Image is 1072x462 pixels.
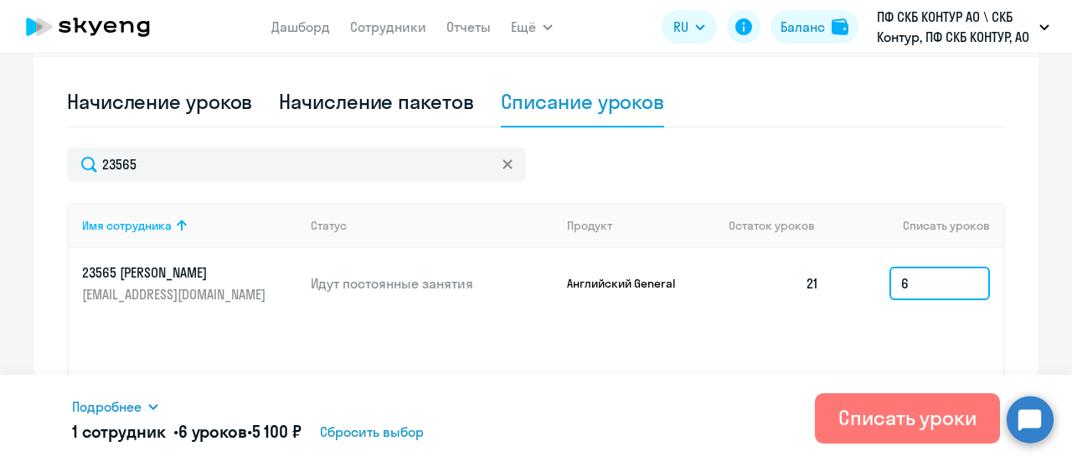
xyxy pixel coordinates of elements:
span: 6 уроков [178,421,247,442]
th: Списать уроков [832,203,1003,248]
button: RU [662,10,717,44]
a: Отчеты [446,18,491,35]
div: Имя сотрудника [82,218,297,233]
h5: 1 сотрудник • • [72,420,301,444]
p: Идут постоянные занятия [311,274,554,293]
span: 5 100 ₽ [252,421,301,442]
div: Начисление пакетов [279,88,473,115]
span: Остаток уроков [729,218,815,233]
a: 23565 [PERSON_NAME][EMAIL_ADDRESS][DOMAIN_NAME] [82,263,297,304]
span: Подробнее [72,397,142,417]
div: Списать уроки [838,404,977,431]
div: Статус [311,218,347,233]
div: Начисление уроков [67,88,252,115]
div: Статус [311,218,554,233]
a: Сотрудники [350,18,426,35]
div: Продукт [567,218,716,233]
p: [EMAIL_ADDRESS][DOMAIN_NAME] [82,285,270,304]
a: Дашборд [271,18,330,35]
td: 21 [715,248,832,319]
button: ПФ СКБ КОНТУР АО \ СКБ Контур, ПФ СКБ КОНТУР, АО [868,7,1058,47]
input: Поиск по имени, email, продукту или статусу [67,148,526,181]
span: Ещё [511,17,536,37]
p: Английский General [567,276,693,291]
div: Остаток уроков [729,218,832,233]
span: Сбросить выбор [320,422,424,442]
div: Продукт [567,218,612,233]
div: Баланс [781,17,825,37]
p: 23565 [PERSON_NAME] [82,263,270,282]
img: balance [832,18,848,35]
div: Имя сотрудника [82,218,172,233]
p: ПФ СКБ КОНТУР АО \ СКБ Контур, ПФ СКБ КОНТУР, АО [877,7,1033,47]
button: Ещё [511,10,553,44]
div: Списание уроков [501,88,665,115]
button: Балансbalance [770,10,858,44]
button: Списать уроки [815,393,1000,444]
span: RU [673,17,688,37]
